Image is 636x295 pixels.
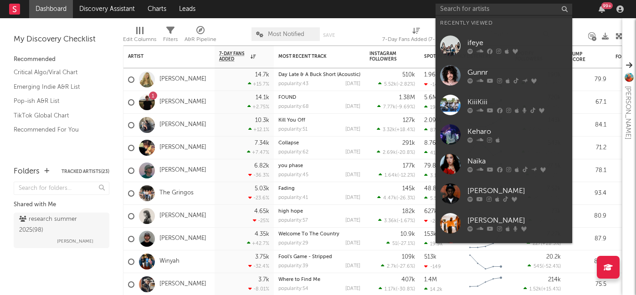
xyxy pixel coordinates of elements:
a: [PERSON_NAME] [159,144,206,152]
span: -52.4 % [544,264,559,269]
span: -12.2 % [399,173,414,178]
div: [DATE] [345,150,360,155]
div: research summer 2025 ( 98 ) [19,214,102,236]
a: Pop-ish A&R List [14,96,100,106]
a: [PERSON_NAME] [159,280,206,288]
div: 1.38M [399,95,415,101]
div: 513k [424,254,436,260]
div: high hope [278,209,360,214]
div: 7.34k [255,140,269,146]
div: 1.96M [424,72,441,78]
div: ( ) [377,127,415,132]
div: 7-Day Fans Added (7-Day Fans Added) [382,34,451,45]
a: Keharo [436,120,572,149]
div: +7.47 % [247,149,269,155]
div: Folders [14,166,40,177]
span: -9.69 % [397,105,414,110]
div: ( ) [377,195,415,201]
div: +15.7 % [248,81,269,87]
div: 14.1k [256,95,269,101]
div: 93.4 [570,188,606,199]
div: Jump Score [570,51,593,62]
div: 10.9k [400,231,415,237]
div: 407k [401,277,415,283]
button: Save [323,33,335,38]
a: Kill You Off [278,118,305,123]
div: Welcome To The Country [278,232,360,237]
span: 7-Day Fans Added [219,51,248,62]
div: -24.3k [424,218,445,224]
div: 41.3k [424,150,442,156]
div: ( ) [377,149,415,155]
div: Filters [163,23,178,49]
div: -8.01 % [248,286,269,292]
div: [DATE] [345,286,360,291]
span: 7.77k [383,105,395,110]
div: Fool's Game - Stripped [278,254,360,259]
div: ifeye [467,37,568,48]
div: ( ) [378,81,415,87]
div: 3.75k [255,254,269,260]
a: TikTok Global Chart [14,111,100,121]
a: Naïka [436,149,572,179]
span: 51 [392,241,397,246]
div: 19.9k [424,241,443,247]
div: popularity: 51 [278,127,308,132]
div: Artist [128,54,196,59]
div: Most Recent Track [278,54,347,59]
div: -25 % [253,218,269,224]
div: 8.76M [424,140,441,146]
div: [DATE] [345,195,360,200]
div: Where to Find Me [278,277,360,282]
div: Shared with Me [14,199,109,210]
div: 5.58k [424,195,443,201]
span: 2.69k [383,150,396,155]
div: Edit Columns [123,23,156,49]
a: KiiiKiii [436,90,572,120]
div: [DATE] [345,241,360,246]
div: 109k [402,254,415,260]
div: A&R Pipeline [185,34,216,45]
span: -30.8 % [397,287,414,292]
div: 214k [548,277,561,283]
div: ( ) [386,240,415,246]
input: Search for artists [436,4,572,15]
div: 75.5 [570,279,606,290]
div: +2.75 % [247,104,269,110]
a: Gunnr [436,61,572,90]
div: 177k [403,163,415,169]
div: you phase [278,163,360,168]
div: 14.7k [255,72,269,78]
span: 1.17k [385,287,396,292]
div: ( ) [523,286,561,292]
a: research summer 2025(98)[PERSON_NAME] [14,213,109,248]
span: 1.52k [529,287,541,292]
a: ifeye [436,31,572,61]
a: Where to Find Me [278,277,320,282]
div: Kill You Off [278,118,360,123]
a: The Gringos [159,189,194,197]
div: 79.9 [570,74,606,85]
div: +42.7 % [247,240,269,246]
div: 88.0 [570,256,606,267]
div: 71.2 [570,142,606,153]
div: 627k [424,209,437,214]
div: My Discovery Checklist [14,34,109,45]
span: +18.4 % [396,127,414,132]
div: 79.8k [424,163,439,169]
div: ( ) [379,172,415,178]
button: 99+ [599,5,605,13]
input: Search for folders... [14,182,109,195]
div: Keharo [467,126,568,137]
a: [PERSON_NAME] [159,212,206,220]
span: 545 [533,264,542,269]
a: Day Late & A Buck Short (Acoustic) [278,72,360,77]
div: popularity: 39 [278,264,308,269]
div: Recently Viewed [440,18,568,29]
div: 2.09M [424,117,441,123]
a: [PERSON_NAME] [159,76,206,83]
div: ( ) [379,286,415,292]
div: ( ) [381,263,415,269]
a: [PERSON_NAME] [159,98,206,106]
